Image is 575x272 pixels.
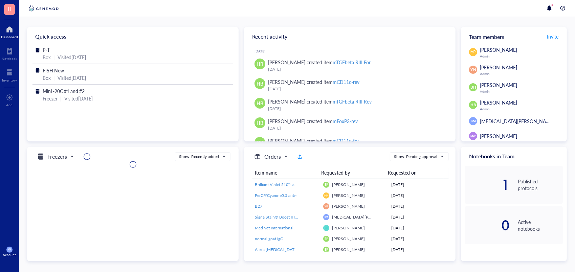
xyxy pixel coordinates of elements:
h5: Orders [264,153,281,161]
div: Add [6,103,13,107]
span: [PERSON_NAME] [332,236,365,242]
a: HB[PERSON_NAME] created itemmTGFbeta RIII For[DATE] [249,56,450,75]
div: [DATE] [268,66,445,73]
span: YN [325,205,328,208]
span: [PERSON_NAME] [480,133,517,139]
div: [PERSON_NAME] created item [268,98,372,105]
div: | [53,74,55,82]
div: [DATE] [392,214,446,220]
span: [PERSON_NAME] [480,64,517,71]
a: HB[PERSON_NAME] created itemmTGFbeta RIII Rev[DATE] [249,95,450,115]
span: [PERSON_NAME] [332,192,365,198]
div: mTGFbeta RIII For [333,59,371,66]
a: normal goat IgG [255,236,318,242]
a: PerCP/Cyanine5.5 anti-mouse CD172a (SIRPα) Antibody [255,192,318,199]
div: [DATE] [392,203,446,209]
div: 1 [465,179,510,190]
a: HB[PERSON_NAME] created itemmCD11c-rev[DATE] [249,75,450,95]
span: FISH New [43,67,64,74]
div: Admin [480,107,563,111]
div: Active notebooks [518,219,563,232]
span: H [7,4,12,13]
span: KM [325,216,328,219]
span: [MEDICAL_DATA][PERSON_NAME] [480,118,554,124]
th: Requested on [385,166,444,179]
img: genemod-logo [27,4,60,12]
div: Recent activity [244,27,456,46]
span: BH [470,85,476,90]
span: HB [257,60,263,68]
div: [DATE] [268,125,445,132]
span: PerCP/Cyanine5.5 anti-mouse CD172a (SIRPα) Antibody [255,192,356,198]
div: Notebook [2,56,17,61]
h5: Freezers [47,153,67,161]
span: YN [470,67,476,73]
div: [PERSON_NAME] created item [268,78,359,86]
div: Show: Recently added [179,154,219,160]
span: HB [470,102,476,108]
span: MW [470,134,476,138]
span: Med Vet International Dynarex Braided (Pga) Sutures, Absorbable, Synthetic, Violet, 4-0, C6 Needl... [255,225,454,231]
div: mTGFbeta RIII Rev [333,98,372,105]
span: Invite [547,33,558,40]
div: [DATE] [392,192,446,199]
div: [PERSON_NAME] created item [268,117,358,125]
div: Dashboard [1,35,18,39]
span: Brilliant Violet 510™ anti-mouse CD117 (c-kit) Antibody [255,182,355,187]
div: [DATE] [392,182,446,188]
span: EP [325,248,328,251]
div: [PERSON_NAME] created item [268,59,371,66]
div: Box [43,74,51,82]
span: HB [257,119,263,127]
span: [PERSON_NAME] [332,247,365,252]
div: Visited [DATE] [64,95,93,102]
div: Visited [DATE] [58,74,86,82]
a: HB[PERSON_NAME] created itemmFoxP3-rev[DATE] [249,115,450,134]
div: Show: Pending approval [394,154,437,160]
div: Freezer [43,95,58,102]
button: Invite [547,31,559,42]
div: | [60,95,62,102]
span: KM [471,119,476,123]
span: MP [325,194,328,197]
div: 0 [465,220,510,231]
span: [MEDICAL_DATA][PERSON_NAME] [332,214,397,220]
a: Inventory [2,67,17,82]
div: Admin [480,54,563,58]
div: Admin [480,89,563,93]
span: SignalStain® Boost IHC Detection Reagent (HRP, Rabbit) [255,214,356,220]
div: mCD11c-rev [333,78,359,85]
span: HB [257,80,263,87]
span: MP [471,49,476,54]
span: [PERSON_NAME] [480,99,517,106]
div: mFoxP3-rev [333,118,358,124]
span: [PERSON_NAME] [332,225,365,231]
span: [PERSON_NAME] [332,182,365,187]
span: KM [8,248,11,251]
div: [DATE] [255,49,450,53]
span: EP [325,237,328,241]
span: EP [325,183,328,186]
span: HB [257,99,263,107]
a: Med Vet International Dynarex Braided (Pga) Sutures, Absorbable, Synthetic, Violet, 4-0, C6 Needl... [255,225,318,231]
div: [DATE] [392,247,446,253]
div: Published protocols [518,178,563,191]
div: Notebooks in Team [461,147,567,166]
span: [PERSON_NAME] [332,203,365,209]
a: Alexa [MEDICAL_DATA]® 647 anti-mouse CD182 (CXCR2) Antibody [255,247,318,253]
span: normal goat IgG [255,236,283,242]
span: B27 [255,203,262,209]
th: Item name [252,166,318,179]
span: Alexa [MEDICAL_DATA]® 647 anti-mouse CD182 (CXCR2) Antibody [255,247,378,252]
div: Team members [461,27,567,46]
div: [DATE] [268,86,445,92]
div: Box [43,53,51,61]
th: Requested by [319,166,385,179]
div: [DATE] [392,225,446,231]
div: Account [3,253,16,257]
span: [PERSON_NAME] [480,46,517,53]
span: P-T [43,46,50,53]
span: [PERSON_NAME] [480,82,517,88]
div: Inventory [2,78,17,82]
